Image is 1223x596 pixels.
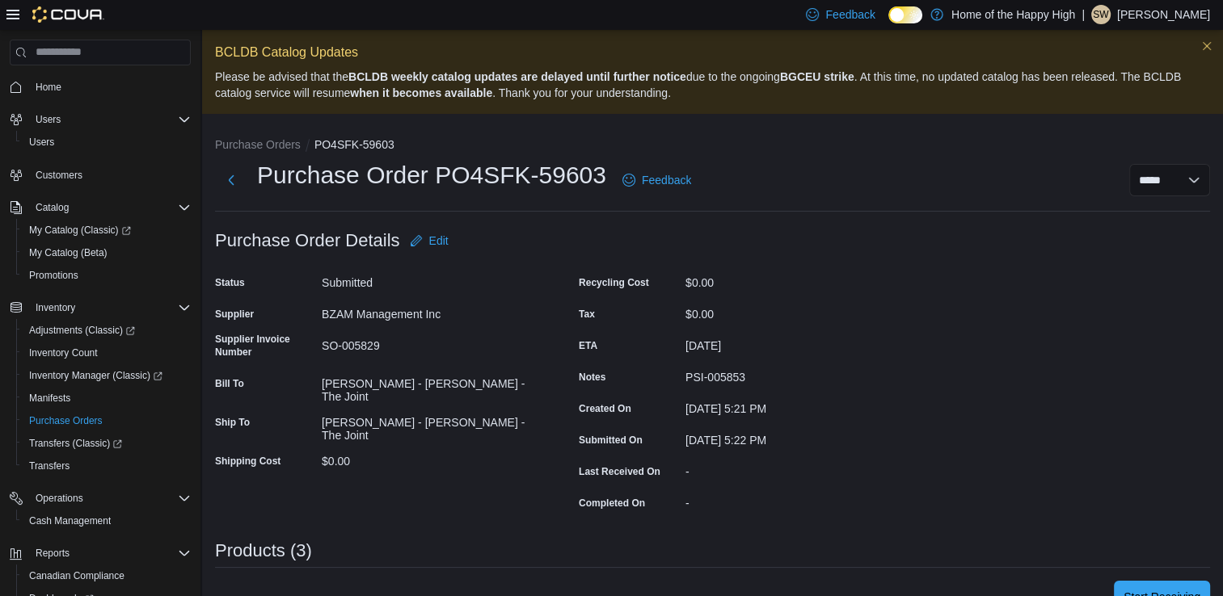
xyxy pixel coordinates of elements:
[403,225,455,257] button: Edit
[23,511,117,531] a: Cash Management
[1197,36,1217,56] button: Dismiss this callout
[23,411,109,430] a: Purchase Orders
[29,110,67,129] button: Users
[29,569,124,582] span: Canadian Compliance
[3,196,197,219] button: Catalog
[16,409,197,432] button: Purchase Orders
[23,266,191,285] span: Promotions
[36,81,61,94] span: Home
[348,70,686,83] strong: BCLDB weekly catalog updates are delayed until further notice
[23,411,191,430] span: Purchase Orders
[16,432,197,455] a: Transfers (Classic)
[16,510,197,532] button: Cash Management
[685,333,902,352] div: [DATE]
[16,455,197,477] button: Transfers
[1082,5,1085,24] p: |
[1117,5,1210,24] p: [PERSON_NAME]
[215,69,1210,101] p: Please be advised that the due to the ongoing . At this time, no updated catalog has been release...
[579,276,649,289] label: Recycling Cost
[215,416,250,429] label: Ship To
[685,270,902,289] div: $0.00
[685,490,902,510] div: -
[579,308,595,321] label: Tax
[23,132,191,152] span: Users
[23,434,129,453] a: Transfers (Classic)
[322,301,538,321] div: BZAM Management Inc
[616,164,698,196] a: Feedback
[36,113,61,126] span: Users
[579,371,605,384] label: Notes
[23,456,76,476] a: Transfers
[3,487,197,510] button: Operations
[29,166,89,185] a: Customers
[215,455,280,468] label: Shipping Cost
[215,308,254,321] label: Supplier
[29,346,98,359] span: Inventory Count
[23,566,131,586] a: Canadian Compliance
[29,489,191,508] span: Operations
[23,243,114,262] a: My Catalog (Beta)
[29,489,90,508] button: Operations
[23,321,141,340] a: Adjustments (Classic)
[23,366,169,385] a: Inventory Manager (Classic)
[29,514,111,527] span: Cash Management
[3,163,197,187] button: Customers
[322,371,538,403] div: [PERSON_NAME] - [PERSON_NAME] - The Joint
[642,172,691,188] span: Feedback
[29,544,191,563] span: Reports
[36,201,69,214] span: Catalog
[29,136,54,149] span: Users
[36,492,83,505] span: Operations
[825,6,875,23] span: Feedback
[215,138,301,151] button: Purchase Orders
[29,437,122,450] span: Transfers (Classic)
[23,220,191,240] span: My Catalog (Classic)
[36,301,75,314] span: Inventory
[888,6,922,23] input: Dark Mode
[23,343,104,363] a: Inventory Count
[322,333,538,352] div: SO-005829
[23,388,191,408] span: Manifests
[29,198,75,217] button: Catalog
[23,132,61,152] a: Users
[322,270,538,289] div: Submitted
[16,264,197,287] button: Promotions
[23,456,191,476] span: Transfers
[36,547,70,560] span: Reports
[215,164,247,196] button: Next
[23,343,191,363] span: Inventory Count
[16,219,197,241] a: My Catalog (Classic)
[29,414,103,427] span: Purchase Orders
[29,110,191,129] span: Users
[29,392,70,405] span: Manifests
[23,434,191,453] span: Transfers (Classic)
[32,6,104,23] img: Cova
[23,243,191,262] span: My Catalog (Beta)
[215,43,1210,62] p: BCLDB Catalog Updates
[579,339,597,352] label: ETA
[29,198,191,217] span: Catalog
[685,459,902,478] div: -
[685,301,902,321] div: $0.00
[23,321,191,340] span: Adjustments (Classic)
[29,544,76,563] button: Reports
[29,78,68,97] a: Home
[3,108,197,131] button: Users
[215,276,245,289] label: Status
[3,75,197,99] button: Home
[16,387,197,409] button: Manifests
[29,460,70,472] span: Transfers
[215,333,315,359] label: Supplier Invoice Number
[23,266,85,285] a: Promotions
[29,224,131,237] span: My Catalog (Classic)
[16,342,197,364] button: Inventory Count
[215,231,400,250] h3: Purchase Order Details
[16,319,197,342] a: Adjustments (Classic)
[257,159,606,191] h1: Purchase Order PO4SFK-59603
[888,23,889,24] span: Dark Mode
[951,5,1075,24] p: Home of the Happy High
[350,86,492,99] strong: when it becomes available
[29,77,191,97] span: Home
[215,377,244,390] label: Bill To
[429,233,449,249] span: Edit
